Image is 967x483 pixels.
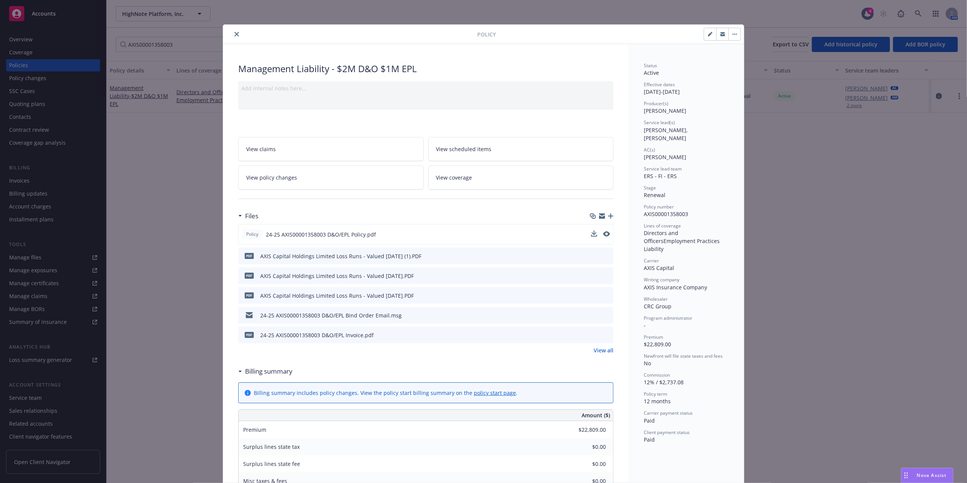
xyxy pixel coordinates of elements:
[644,237,721,253] span: Employment Practices Liability
[644,303,671,310] span: CRC Group
[644,264,674,271] span: AXIS Capital
[644,153,686,161] span: [PERSON_NAME]
[644,191,665,199] span: Renewal
[591,311,597,319] button: download file
[644,223,681,229] span: Lines of coverage
[246,145,276,153] span: View claims
[644,353,723,359] span: Newfront will file state taxes and fees
[428,166,614,189] a: View coverage
[243,426,266,433] span: Premium
[241,84,610,92] div: Add internal notes here...
[591,331,597,339] button: download file
[644,229,680,245] span: Directors and Officers
[644,81,675,88] span: Effective dates
[644,185,656,191] span: Stage
[644,166,682,172] span: Service lead team
[266,230,376,238] span: 24-25 AXIS00001358003 D&O/EPL Policy.pdf
[644,341,671,348] span: $22,809.00
[245,273,254,278] span: PDF
[474,389,516,396] a: policy start page
[246,174,297,182] span: View policy changes
[260,252,421,260] div: AXIS Capital Holdings Limited Loss Runs - Valued [DATE] (1).PDF
[644,315,692,321] span: Program administrator
[245,231,260,238] span: Policy
[603,231,610,237] button: preview file
[644,257,659,264] span: Carrier
[238,62,613,75] div: Management Liability - $2M D&O $1M EPL
[644,398,671,405] span: 12 months
[591,252,597,260] button: download file
[238,366,292,376] div: Billing summary
[603,230,610,238] button: preview file
[604,311,610,319] button: preview file
[260,311,402,319] div: 24-25 AXIS00001358003 D&O/EPL Bind Order Email.msg
[644,296,668,302] span: Wholesaler
[232,30,241,39] button: close
[243,460,300,467] span: Surplus lines state fee
[254,389,517,397] div: Billing summary includes policy changes. View the policy start billing summary on the .
[644,410,693,416] span: Carrier payment status
[245,332,254,338] span: pdf
[644,276,679,283] span: Writing company
[644,62,657,69] span: Status
[591,292,597,300] button: download file
[644,322,646,329] span: -
[245,366,292,376] h3: Billing summary
[644,107,686,114] span: [PERSON_NAME]
[561,441,610,453] input: 0.00
[901,468,911,483] div: Drag to move
[644,210,688,218] span: AXIS00001358003
[644,391,667,397] span: Policy term
[644,172,677,180] span: ERS - FI - ERS
[644,429,690,436] span: Client payment status
[901,468,953,483] button: Nova Assist
[243,443,300,450] span: Surplus lines state tax
[428,137,614,161] a: View scheduled items
[245,253,254,259] span: PDF
[260,272,414,280] div: AXIS Capital Holdings Limited Loss Runs - Valued [DATE].PDF
[238,211,258,221] div: Files
[245,211,258,221] h3: Files
[644,360,651,367] span: No
[644,372,670,378] span: Commission
[917,472,947,478] span: Nova Assist
[238,166,424,189] a: View policy changes
[644,334,663,340] span: Premium
[260,292,414,300] div: AXIS Capital Holdings Limited Loss Runs - Valued [DATE].PDF
[591,230,597,238] button: download file
[477,30,496,38] span: Policy
[644,284,707,291] span: AXIS Insurance Company
[582,411,610,419] span: Amount ($)
[644,204,674,210] span: Policy number
[644,379,684,386] span: 12% / $2,737.08
[644,147,655,153] span: AC(s)
[644,81,729,96] div: [DATE] - [DATE]
[238,137,424,161] a: View claims
[260,331,374,339] div: 24-25 AXIS00001358003 D&O/EPL Invoice.pdf
[644,100,668,107] span: Producer(s)
[561,424,610,436] input: 0.00
[604,331,610,339] button: preview file
[591,272,597,280] button: download file
[591,230,597,237] button: download file
[604,292,610,300] button: preview file
[644,69,659,76] span: Active
[436,174,472,182] span: View coverage
[644,436,655,443] span: Paid
[594,346,613,354] a: View all
[561,458,610,470] input: 0.00
[604,272,610,280] button: preview file
[644,119,675,126] span: Service lead(s)
[644,417,655,424] span: Paid
[604,252,610,260] button: preview file
[245,292,254,298] span: PDF
[436,145,492,153] span: View scheduled items
[644,126,689,142] span: [PERSON_NAME], [PERSON_NAME]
